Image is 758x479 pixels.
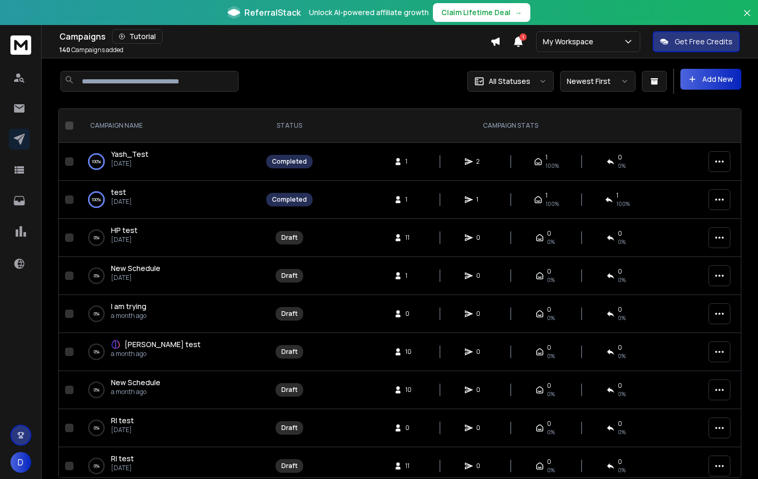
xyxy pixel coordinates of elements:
span: 0% [547,314,555,322]
span: 0 [618,382,622,390]
button: Close banner [740,6,754,31]
span: 0 [405,310,416,318]
a: I am trying [111,301,146,312]
span: 0% [547,466,555,474]
span: 11 [405,462,416,470]
span: 0% [618,428,626,436]
span: 0 [476,234,487,242]
span: 0% [547,390,555,398]
span: 0% [547,352,555,360]
button: Claim Lifetime Deal→ [433,3,530,22]
div: Completed [272,157,307,166]
span: 1 [476,195,487,204]
p: Get Free Credits [675,36,732,47]
a: [PERSON_NAME] test [125,339,201,350]
td: 0%HP test[DATE] [78,219,260,257]
span: 0% [618,314,626,322]
td: 100%test[DATE] [78,181,260,219]
span: 100 % [545,200,559,208]
span: 0 [476,386,487,394]
span: 0% [618,466,626,474]
span: 0 [547,458,551,466]
span: 0 % [618,162,626,170]
span: 0 [547,267,551,276]
p: [DATE] [111,464,134,472]
p: 0 % [94,232,100,243]
span: 0 [618,458,622,466]
td: 0%RI test[DATE] [78,409,260,447]
span: 0 [547,382,551,390]
p: My Workspace [543,36,598,47]
span: 0 [547,343,551,352]
span: 0% [547,238,555,246]
span: 0 [476,272,487,280]
div: Draft [281,234,297,242]
p: 0 % [94,309,100,319]
td: 100%Yash_Test[DATE] [78,143,260,181]
button: Get Free Credits [653,31,740,52]
span: 100 % [616,200,630,208]
p: [DATE] [111,274,160,282]
span: 1 [519,33,527,41]
a: HP test [111,225,138,236]
a: New Schedule [111,263,160,274]
span: 1 [545,153,548,162]
td: 0%New Schedulea month ago [78,371,260,409]
span: 0 [476,310,487,318]
p: 0 % [94,423,100,433]
div: Draft [281,462,297,470]
p: [DATE] [111,236,138,244]
span: 0% [547,276,555,284]
a: New Schedule [111,377,160,388]
span: → [515,7,522,18]
button: D [10,452,31,473]
div: Completed [272,195,307,204]
p: 0 % [94,271,100,281]
span: 0% [618,276,626,284]
span: 0 [618,267,622,276]
span: 0 [618,229,622,238]
span: 0 [618,343,622,352]
p: All Statuses [489,76,530,87]
a: RI test [111,453,134,464]
span: 0 [476,424,487,432]
p: a month ago [111,388,160,396]
span: 1 [545,191,548,200]
span: 1 [405,272,416,280]
div: Draft [281,272,297,280]
th: CAMPAIGN STATS [319,109,702,143]
th: STATUS [260,109,319,143]
div: Campaigns [59,29,490,44]
p: 100 % [92,156,101,167]
span: 0 [618,153,622,162]
p: Unlock AI-powered affiliate growth [309,7,429,18]
p: 100 % [92,194,101,205]
td: 0%I am tryinga month ago [78,295,260,333]
p: [DATE] [111,159,148,168]
span: 0 [547,305,551,314]
p: a month ago [111,350,201,358]
span: 0 [547,420,551,428]
button: Tutorial [112,29,163,44]
span: 0% [618,390,626,398]
div: Draft [281,348,297,356]
span: 0 [547,229,551,238]
p: [DATE] [111,198,132,206]
a: test [111,187,126,198]
span: 0% [547,428,555,436]
button: Newest First [560,71,636,92]
th: CAMPAIGN NAME [78,109,260,143]
span: 100 % [545,162,559,170]
a: RI test [111,415,134,426]
p: [DATE] [111,426,134,434]
span: ReferralStack [244,6,301,19]
a: Yash_Test [111,149,148,159]
p: 0 % [94,347,100,357]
